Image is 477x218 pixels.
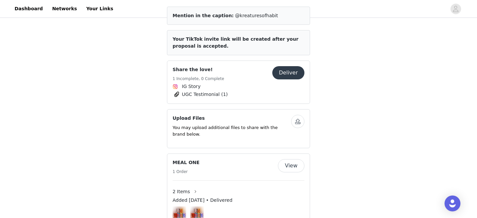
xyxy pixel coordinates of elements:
[173,197,233,204] span: Added [DATE] • Delivered
[182,83,200,90] span: IG Story
[173,169,199,175] h5: 1 Order
[173,124,291,137] p: You may upload additional files to share with the brand below.
[278,159,304,172] button: View
[82,1,117,16] a: Your Links
[173,13,234,18] span: Mention in the caption:
[173,66,224,73] h4: Share the love!
[272,66,304,79] button: Deliver
[182,91,228,98] span: UGC Testimonial (1)
[235,13,278,18] span: @kreaturesofhabit
[173,76,224,82] h5: 1 Incomplete, 0 Complete
[173,159,199,166] h4: MEAL ONE
[173,115,291,122] h4: Upload Files
[11,1,47,16] a: Dashboard
[173,36,298,49] span: Your TikTok invite link will be created after your proposal is accepted.
[48,1,81,16] a: Networks
[445,196,460,211] div: Open Intercom Messenger
[167,61,310,104] div: Share the love!
[173,84,178,89] img: Instagram Icon
[452,4,459,14] div: avatar
[173,188,190,195] span: 2 Items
